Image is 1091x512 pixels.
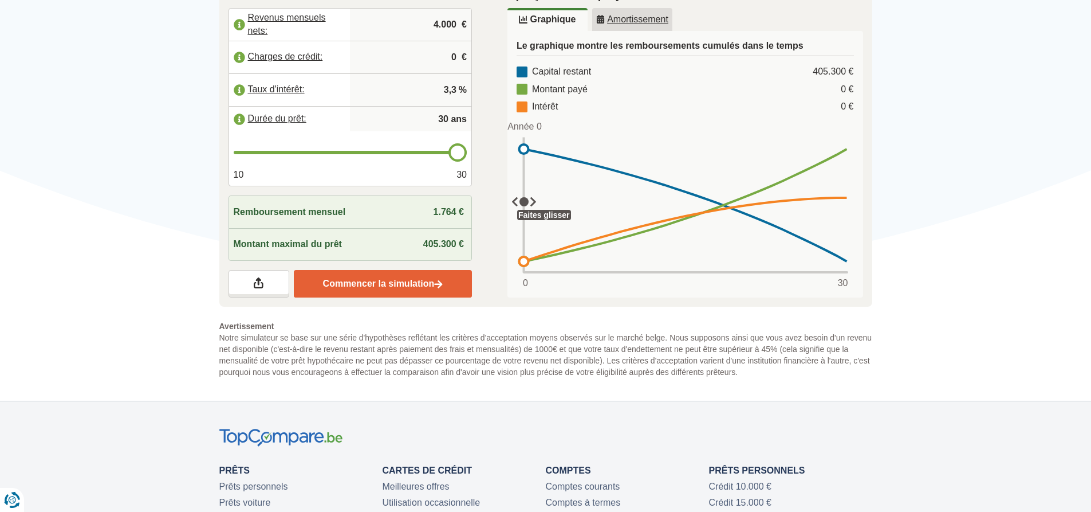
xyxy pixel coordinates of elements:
[229,45,350,70] label: Charges de crédit:
[294,270,472,298] a: Commencer la simulation
[462,18,467,32] span: €
[219,466,250,475] a: Prêts
[355,9,467,40] input: |
[229,270,289,298] a: Partagez vos résultats
[434,207,464,217] span: 1.764 €
[219,321,872,378] p: Notre simulateur se base sur une série d'hypothèses reflétant les critères d'acceptation moyens o...
[234,238,342,251] span: Montant maximal du prêt
[383,482,450,491] a: Meilleures offres
[838,277,848,290] span: 30
[459,84,467,97] span: %
[841,100,853,114] div: 0 €
[596,15,668,24] u: Amortissement
[434,280,443,290] img: Commencer la simulation
[546,482,620,491] a: Comptes courants
[709,498,771,507] a: Crédit 15.000 €
[234,206,346,219] span: Remboursement mensuel
[813,65,853,79] div: 405.300 €
[219,482,288,491] a: Prêts personnels
[219,429,342,447] img: TopCompare
[523,277,528,290] span: 0
[546,466,591,475] a: Comptes
[219,498,271,507] a: Prêts voiture
[841,83,853,96] div: 0 €
[451,113,467,126] span: ans
[456,169,467,182] span: 30
[517,83,588,96] div: Montant payé
[709,482,771,491] a: Crédit 10.000 €
[517,210,571,220] div: Faites glisser
[709,466,805,475] a: Prêts personnels
[229,77,350,103] label: Taux d'intérêt:
[229,107,350,132] label: Durée du prêt:
[383,466,472,475] a: Cartes de Crédit
[462,51,467,64] span: €
[517,100,558,114] div: Intérêt
[519,15,576,24] u: Graphique
[517,40,854,56] h3: Le graphique montre les remboursements cumulés dans le temps
[517,65,591,79] div: Capital restant
[219,321,872,332] span: Avertissement
[355,42,467,73] input: |
[546,498,621,507] a: Comptes à termes
[229,12,350,37] label: Revenus mensuels nets:
[234,169,244,182] span: 10
[355,75,467,105] input: |
[383,498,480,507] a: Utilisation occasionnelle
[423,239,464,249] span: 405.300 €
